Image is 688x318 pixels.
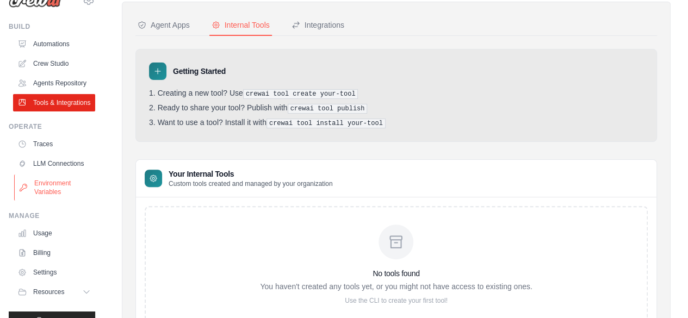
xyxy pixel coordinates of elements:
[169,179,333,188] p: Custom tools created and managed by your organization
[260,268,532,279] h3: No tools found
[13,55,95,72] a: Crew Studio
[13,155,95,172] a: LLM Connections
[13,35,95,53] a: Automations
[9,22,95,31] div: Build
[288,104,368,114] pre: crewai tool publish
[13,264,95,281] a: Settings
[149,103,643,114] li: Ready to share your tool? Publish with
[9,122,95,131] div: Operate
[13,225,95,242] a: Usage
[13,74,95,92] a: Agents Repository
[13,135,95,153] a: Traces
[266,119,386,128] pre: crewai tool install your-tool
[138,20,190,30] div: Agent Apps
[33,288,64,296] span: Resources
[289,15,346,36] button: Integrations
[169,169,333,179] h3: Your Internal Tools
[9,211,95,220] div: Manage
[13,283,95,301] button: Resources
[13,94,95,111] a: Tools & Integrations
[149,89,643,99] li: Creating a new tool? Use
[243,89,358,99] pre: crewai tool create your-tool
[14,174,96,201] a: Environment Variables
[260,281,532,292] p: You haven't created any tools yet, or you might not have access to existing ones.
[135,15,192,36] button: Agent Apps
[173,66,226,77] h3: Getting Started
[209,15,272,36] button: Internal Tools
[260,296,532,305] p: Use the CLI to create your first tool!
[149,118,643,128] li: Want to use a tool? Install it with
[292,20,344,30] div: Integrations
[212,20,270,30] div: Internal Tools
[13,244,95,261] a: Billing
